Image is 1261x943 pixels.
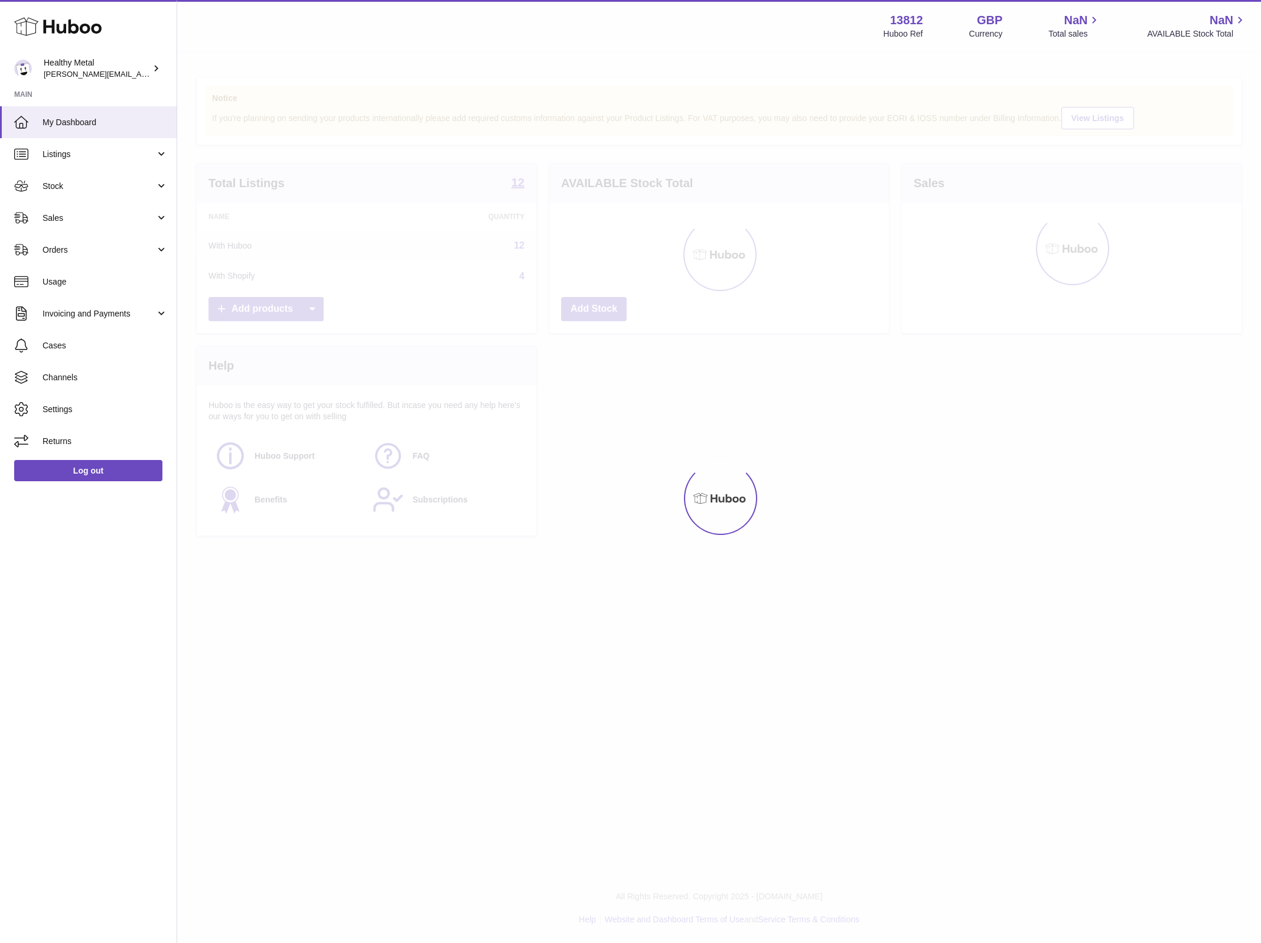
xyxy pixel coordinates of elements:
span: Usage [43,276,168,288]
span: Cases [43,340,168,351]
span: Settings [43,404,168,415]
a: Log out [14,460,162,481]
span: NaN [1064,12,1087,28]
span: Orders [43,244,155,256]
span: Listings [43,149,155,160]
div: Huboo Ref [884,28,923,40]
span: Stock [43,181,155,192]
span: NaN [1210,12,1233,28]
span: Total sales [1048,28,1101,40]
a: NaN AVAILABLE Stock Total [1147,12,1247,40]
img: jose@healthy-metal.com [14,60,32,77]
strong: 13812 [890,12,923,28]
span: Channels [43,372,168,383]
div: Healthy Metal [44,57,150,80]
div: Currency [969,28,1003,40]
a: NaN Total sales [1048,12,1101,40]
span: AVAILABLE Stock Total [1147,28,1247,40]
span: Invoicing and Payments [43,308,155,319]
span: My Dashboard [43,117,168,128]
span: [PERSON_NAME][EMAIL_ADDRESS][DOMAIN_NAME] [44,69,237,79]
span: Returns [43,436,168,447]
span: Sales [43,213,155,224]
strong: GBP [977,12,1002,28]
